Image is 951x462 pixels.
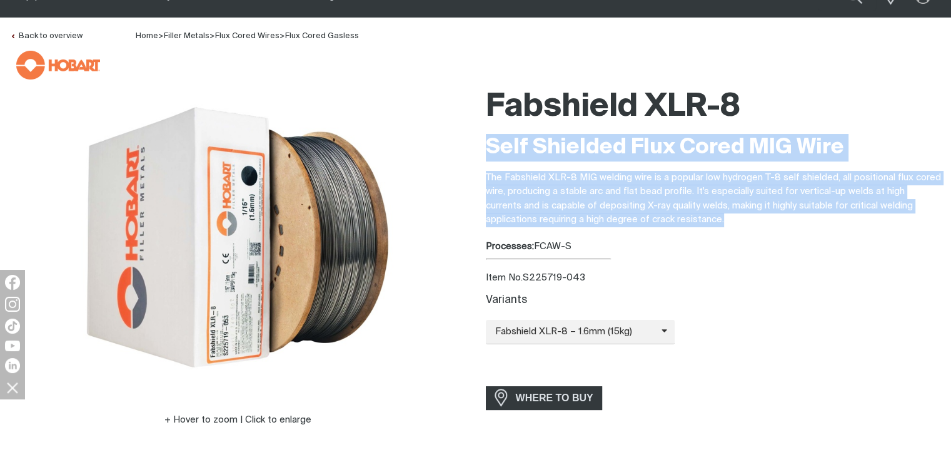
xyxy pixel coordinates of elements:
a: WHERE TO BUY [486,386,603,409]
a: Home [136,31,158,40]
img: TikTok [5,319,20,334]
h1: Fabshield XLR-8 [486,87,942,128]
span: Fabshield XLR-8 – 1.6mm (15kg) [486,325,662,339]
img: Instagram [5,297,20,312]
span: > [209,32,215,40]
span: Home [136,32,158,40]
label: Variants [486,295,527,305]
img: LinkedIn [5,358,20,373]
span: > [158,32,164,40]
a: Filler Metals [164,32,209,40]
h2: Self Shielded Flux Cored MIG Wire [486,134,942,162]
img: hide socials [2,377,23,398]
img: YouTube [5,341,20,351]
button: Hover to zoom | Click to enlarge [157,413,319,428]
span: > [279,32,285,40]
img: Hobart [16,51,100,80]
a: Flux Cored Wires [215,32,279,40]
a: Flux Cored Gasless [285,32,359,40]
strong: Processes: [486,242,534,251]
span: WHERE TO BUY [508,388,601,408]
div: Item No. S225719-043 [486,271,942,285]
div: FCAW-S [486,240,942,254]
p: The Fabshield XLR-8 MIG welding wire is a popular low hydrogen T-8 self shielded, all positional ... [486,171,942,227]
img: Facebook [5,275,20,290]
a: Back to overview of Flux Cored Gasless [10,32,83,40]
img: Fabshield XLR-8 [81,81,394,394]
